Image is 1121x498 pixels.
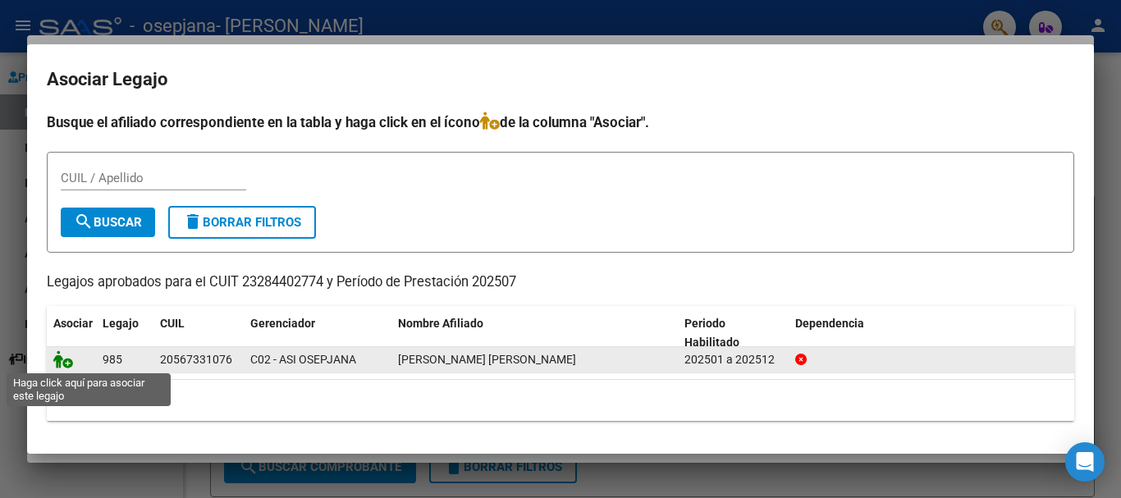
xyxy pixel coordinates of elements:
h4: Busque el afiliado correspondiente en la tabla y haga click en el ícono de la columna "Asociar". [47,112,1074,133]
span: Nombre Afiliado [398,317,483,330]
span: Asociar [53,317,93,330]
span: Periodo Habilitado [684,317,739,349]
span: C02 - ASI OSEPJANA [250,353,356,366]
div: 20567331076 [160,350,232,369]
div: 1 registros [47,380,1074,421]
datatable-header-cell: Asociar [47,306,96,360]
div: Open Intercom Messenger [1065,442,1105,482]
span: Borrar Filtros [183,215,301,230]
span: CUIL [160,317,185,330]
datatable-header-cell: Nombre Afiliado [391,306,678,360]
button: Buscar [61,208,155,237]
p: Legajos aprobados para el CUIT 23284402774 y Período de Prestación 202507 [47,272,1074,293]
datatable-header-cell: Legajo [96,306,153,360]
mat-icon: delete [183,212,203,231]
span: Buscar [74,215,142,230]
span: 985 [103,353,122,366]
h2: Asociar Legajo [47,64,1074,95]
datatable-header-cell: Periodo Habilitado [678,306,789,360]
span: JARA OSUNA CIRO MARTIN [398,353,576,366]
span: Gerenciador [250,317,315,330]
button: Borrar Filtros [168,206,316,239]
datatable-header-cell: Gerenciador [244,306,391,360]
mat-icon: search [74,212,94,231]
datatable-header-cell: CUIL [153,306,244,360]
div: 202501 a 202512 [684,350,782,369]
span: Dependencia [795,317,864,330]
datatable-header-cell: Dependencia [789,306,1075,360]
span: Legajo [103,317,139,330]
